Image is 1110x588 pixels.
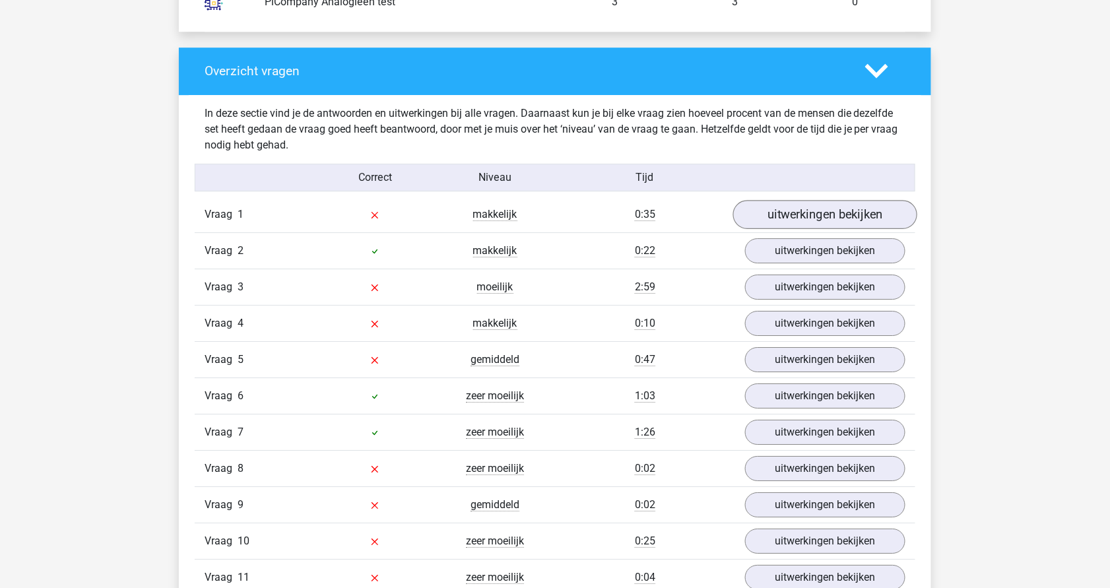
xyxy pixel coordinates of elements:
[205,352,238,368] span: Vraag
[238,280,244,293] span: 3
[733,200,917,229] a: uitwerkingen bekijken
[635,208,655,221] span: 0:35
[205,243,238,259] span: Vraag
[238,317,244,329] span: 4
[745,238,905,263] a: uitwerkingen bekijken
[745,347,905,372] a: uitwerkingen bekijken
[205,533,238,549] span: Vraag
[745,275,905,300] a: uitwerkingen bekijken
[205,63,845,79] h4: Overzicht vragen
[635,317,655,330] span: 0:10
[466,389,524,403] span: zeer moeilijk
[205,207,238,222] span: Vraag
[205,424,238,440] span: Vraag
[238,389,244,402] span: 6
[466,571,524,584] span: zeer moeilijk
[435,170,555,185] div: Niveau
[238,208,244,220] span: 1
[477,280,513,294] span: moeilijk
[635,462,655,475] span: 0:02
[238,535,249,547] span: 10
[466,535,524,548] span: zeer moeilijk
[205,497,238,513] span: Vraag
[195,106,915,153] div: In deze sectie vind je de antwoorden en uitwerkingen bij alle vragen. Daarnaast kun je bij elke v...
[238,462,244,474] span: 8
[238,244,244,257] span: 2
[471,498,519,511] span: gemiddeld
[466,462,524,475] span: zeer moeilijk
[238,498,244,511] span: 9
[635,389,655,403] span: 1:03
[471,353,519,366] span: gemiddeld
[745,383,905,408] a: uitwerkingen bekijken
[745,492,905,517] a: uitwerkingen bekijken
[635,353,655,366] span: 0:47
[635,571,655,584] span: 0:04
[238,353,244,366] span: 5
[205,570,238,585] span: Vraag
[635,498,655,511] span: 0:02
[555,170,735,185] div: Tijd
[635,535,655,548] span: 0:25
[635,426,655,439] span: 1:26
[473,244,517,257] span: makkelijk
[205,388,238,404] span: Vraag
[473,208,517,221] span: makkelijk
[635,280,655,294] span: 2:59
[205,279,238,295] span: Vraag
[315,170,436,185] div: Correct
[473,317,517,330] span: makkelijk
[466,426,524,439] span: zeer moeilijk
[635,244,655,257] span: 0:22
[745,456,905,481] a: uitwerkingen bekijken
[238,571,249,583] span: 11
[205,315,238,331] span: Vraag
[745,420,905,445] a: uitwerkingen bekijken
[745,529,905,554] a: uitwerkingen bekijken
[745,311,905,336] a: uitwerkingen bekijken
[238,426,244,438] span: 7
[205,461,238,476] span: Vraag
